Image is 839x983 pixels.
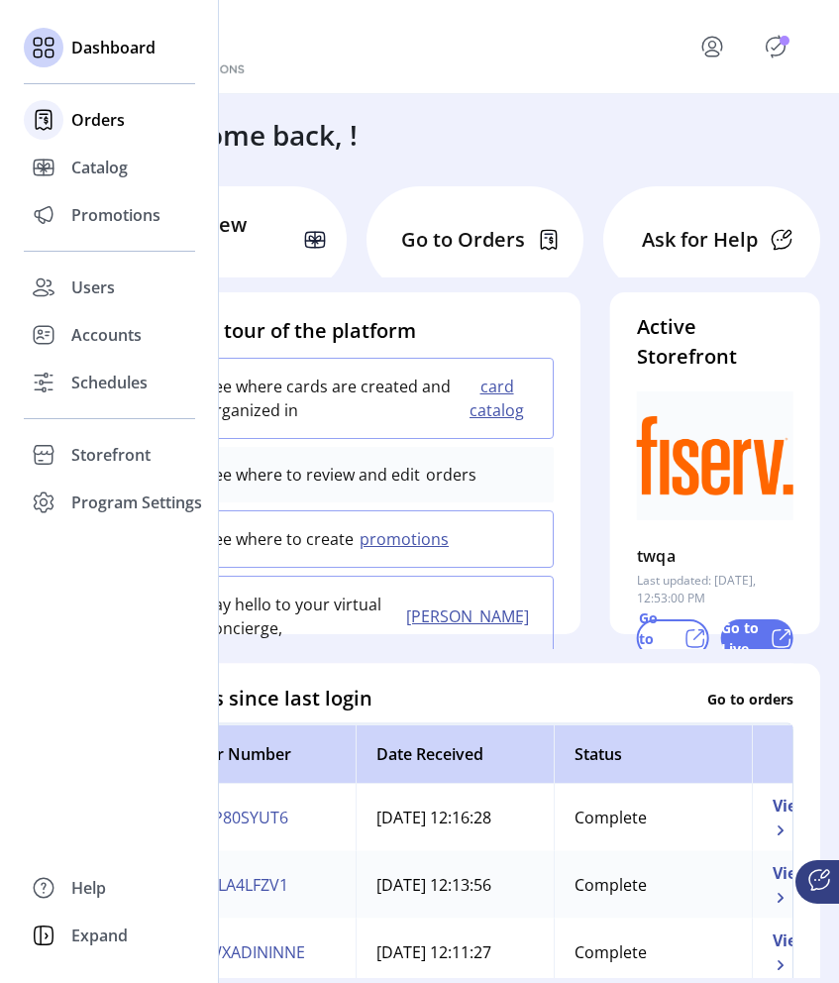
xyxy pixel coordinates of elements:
[71,371,148,394] span: Schedules
[157,851,356,919] td: URETLA4LFZV1
[639,607,676,670] p: Go to Test
[356,851,554,919] td: [DATE] 12:13:56
[356,724,554,784] th: Date Received
[157,684,372,713] h4: Orders since last login
[637,572,793,607] p: Last updated: [DATE], 12:53:00 PM
[356,784,554,851] td: [DATE] 12:16:28
[401,225,525,255] p: Go to Orders
[71,443,151,467] span: Storefront
[205,375,459,422] p: See where cards are created and organized in
[554,724,752,784] th: Status
[554,851,752,919] td: Complete
[205,527,354,551] p: See where to create
[71,924,128,947] span: Expand
[71,275,115,299] span: Users
[143,114,358,156] h3: Welcome back, !
[420,463,476,487] p: orders
[721,617,762,659] p: Go to Live
[71,36,156,59] span: Dashboard
[157,316,554,346] h4: Take a tour of the platform
[642,225,758,255] p: Ask for Help
[205,593,400,640] p: Say hello to your virtual concierge,
[157,784,356,851] td: ZVLLP80SYUT6
[354,527,461,551] button: promotions
[673,23,760,70] button: menu
[554,784,752,851] td: Complete
[71,203,160,227] span: Promotions
[157,724,356,784] th: Order Number
[71,876,106,900] span: Help
[71,108,125,132] span: Orders
[637,312,793,372] h4: Active Storefront
[71,156,128,179] span: Catalog
[637,540,677,572] p: twqa
[760,31,791,62] button: Publisher Panel
[459,375,540,422] button: card catalog
[71,491,202,514] span: Program Settings
[71,323,142,347] span: Accounts
[161,210,291,270] p: Add New Card
[707,688,793,709] p: Go to orders
[205,463,420,487] p: See where to review and edit
[400,604,541,628] button: [PERSON_NAME]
